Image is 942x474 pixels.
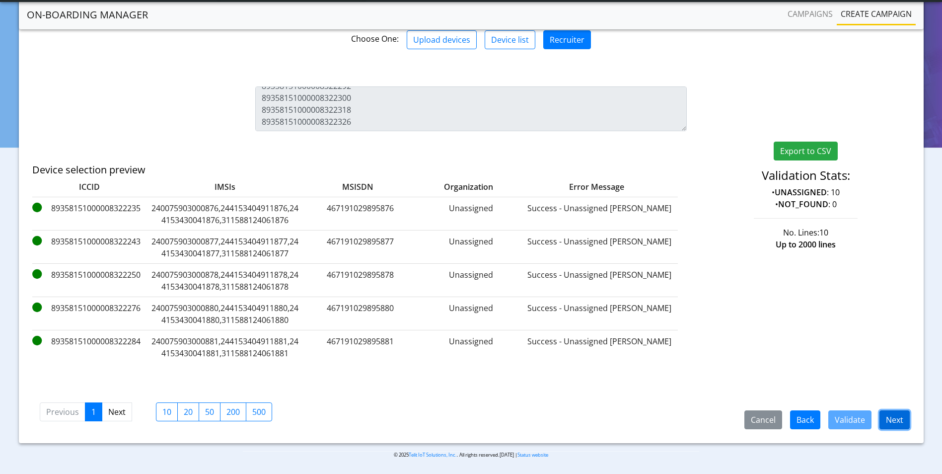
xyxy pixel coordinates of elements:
p: • : 10 [702,186,910,198]
label: Success - Unassigned [PERSON_NAME] [525,302,674,326]
span: 10 [819,227,828,238]
label: 467191029895881 [303,335,418,359]
label: 240075903000881,244153404911881,244153430041881,311588124061881 [150,335,299,359]
label: Success - Unassigned [PERSON_NAME] [525,236,674,259]
strong: UNASSIGNED [775,187,827,198]
button: Recruiter [543,30,591,49]
a: Next [102,402,132,421]
label: Unassigned [422,335,521,359]
label: 467191029895878 [303,269,418,293]
button: Next [879,410,910,429]
label: Unassigned [422,302,521,326]
label: 20 [177,402,199,421]
label: ICCID [32,181,146,193]
label: Error Message [505,181,654,193]
label: 240075903000877,244153404911877,244153430041877,311588124061877 [150,236,299,259]
label: Unassigned [422,236,521,259]
label: Unassigned [422,202,521,226]
label: IMSIs [150,181,299,193]
label: Success - Unassigned [PERSON_NAME] [525,335,674,359]
button: Validate [828,410,871,429]
label: 10 [156,402,178,421]
label: 467191029895880 [303,302,418,326]
a: Telit IoT Solutions, Inc. [409,452,457,458]
button: Back [790,410,820,429]
p: • : 0 [702,198,910,210]
h4: Validation Stats: [702,168,910,183]
label: 89358151000008322250 [32,269,146,293]
label: 89358151000008322276 [32,302,146,326]
label: Success - Unassigned [PERSON_NAME] [525,269,674,293]
label: MSISDN [303,181,398,193]
label: Organization [402,181,501,193]
label: 200 [220,402,246,421]
label: 89358151000008322235 [32,202,146,226]
a: 1 [85,402,102,421]
strong: NOT_FOUND [778,199,828,210]
label: Success - Unassigned [PERSON_NAME] [525,202,674,226]
span: Choose One: [351,33,399,44]
a: Create campaign [837,4,916,24]
label: 89358151000008322284 [32,335,146,359]
p: © 2025 . All rights reserved.[DATE] | [243,451,699,459]
button: Device list [485,30,535,49]
a: On-Boarding Manager [27,5,148,25]
button: Cancel [744,410,782,429]
label: 89358151000008322243 [32,236,146,259]
label: 467191029895876 [303,202,418,226]
label: 240075903000880,244153404911880,244153430041880,311588124061880 [150,302,299,326]
button: Upload devices [407,30,477,49]
label: 500 [246,402,272,421]
label: 240075903000878,244153404911878,244153430041878,311588124061878 [150,269,299,293]
div: No. Lines: [694,227,917,238]
a: Status website [517,452,548,458]
h5: Device selection preview [32,164,617,176]
label: Unassigned [422,269,521,293]
label: 240075903000876,244153404911876,244153430041876,311588124061876 [150,202,299,226]
a: Campaigns [784,4,837,24]
label: 467191029895877 [303,236,418,259]
div: Up to 2000 lines [694,238,917,250]
button: Export to CSV [774,142,838,160]
label: 50 [199,402,220,421]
